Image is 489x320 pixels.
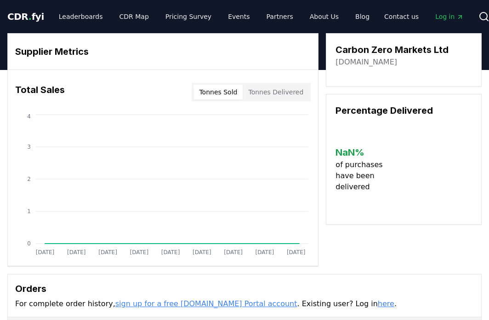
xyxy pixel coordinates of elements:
[287,249,306,256] tspan: [DATE]
[256,249,274,256] tspan: [DATE]
[27,176,31,182] tspan: 2
[15,282,474,296] h3: Orders
[243,85,309,99] button: Tonnes Delivered
[259,8,301,25] a: Partners
[335,104,472,117] h3: Percentage Delivered
[335,159,401,192] p: of purchases have been delivered
[193,249,211,256] tspan: [DATE]
[378,299,394,308] a: here
[377,8,471,25] nav: Main
[302,8,346,25] a: About Us
[15,45,311,58] h3: Supplier Metrics
[428,8,471,25] a: Log in
[28,11,32,22] span: .
[335,57,397,68] a: [DOMAIN_NAME]
[224,249,243,256] tspan: [DATE]
[67,249,86,256] tspan: [DATE]
[98,249,117,256] tspan: [DATE]
[15,298,474,309] p: For complete order history, . Existing user? Log in .
[158,8,219,25] a: Pricing Survey
[348,8,377,25] a: Blog
[435,12,464,21] span: Log in
[15,83,65,101] h3: Total Sales
[27,240,31,247] tspan: 0
[7,11,44,22] span: CDR fyi
[112,8,156,25] a: CDR Map
[27,208,31,215] tspan: 1
[51,8,377,25] nav: Main
[36,249,55,256] tspan: [DATE]
[377,8,426,25] a: Contact us
[335,43,449,57] h3: Carbon Zero Markets Ltd
[7,10,44,23] a: CDR.fyi
[51,8,110,25] a: Leaderboards
[161,249,180,256] tspan: [DATE]
[221,8,257,25] a: Events
[27,144,31,150] tspan: 3
[115,299,297,308] a: sign up for a free [DOMAIN_NAME] Portal account
[130,249,149,256] tspan: [DATE]
[27,113,31,120] tspan: 4
[335,145,401,159] h3: NaN %
[193,85,243,99] button: Tonnes Sold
